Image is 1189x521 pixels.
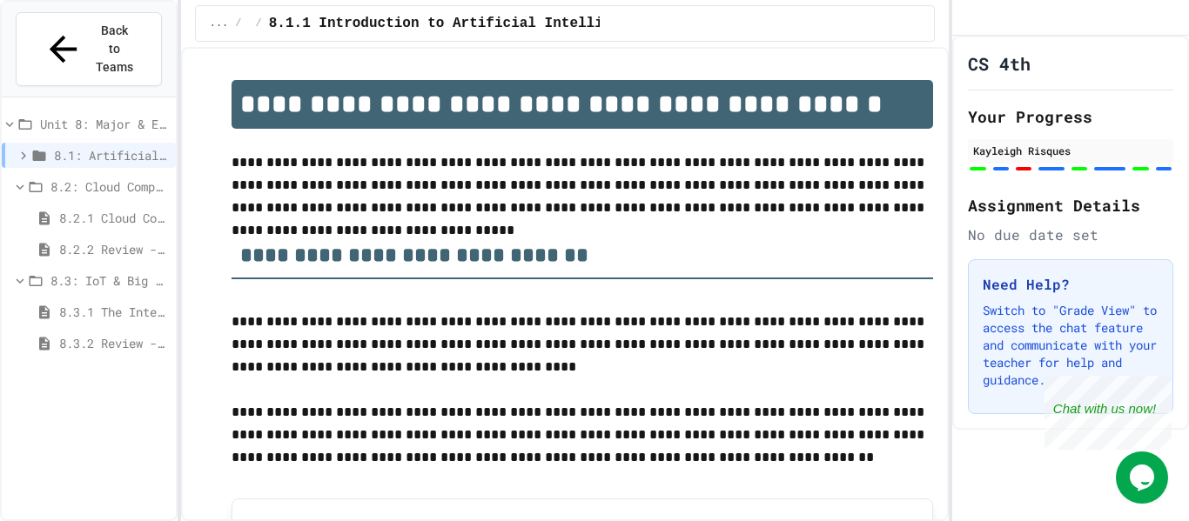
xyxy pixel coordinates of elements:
span: 8.2.2 Review - Cloud Computing [59,240,169,258]
span: Back to Teams [94,22,135,77]
span: 8.1: Artificial Intelligence Basics [54,146,169,164]
span: 8.3.2 Review - The Internet of Things and Big Data [59,334,169,352]
div: Kayleigh Risques [973,143,1168,158]
h2: Your Progress [968,104,1173,129]
h1: CS 4th [968,51,1031,76]
span: / [256,17,262,30]
button: Back to Teams [16,12,162,86]
span: ... [210,17,229,30]
p: Switch to "Grade View" to access the chat feature and communicate with your teacher for help and ... [983,302,1159,389]
span: 8.3.1 The Internet of Things and Big Data: Our Connected Digital World [59,303,169,321]
span: Unit 8: Major & Emerging Technologies [40,115,169,133]
span: 8.3: IoT & Big Data [50,271,169,290]
span: 8.2: Cloud Computing [50,177,169,196]
iframe: chat widget [1045,376,1172,450]
span: 8.1.1 Introduction to Artificial Intelligence [269,13,645,34]
span: / [235,17,241,30]
h2: Assignment Details [968,193,1173,217]
iframe: chat widget [1116,451,1172,504]
div: No due date set [968,224,1173,245]
span: 8.2.1 Cloud Computing: Transforming the Digital World [59,209,169,227]
h3: Need Help? [983,274,1159,295]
